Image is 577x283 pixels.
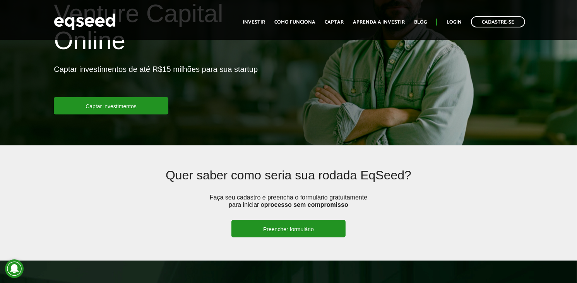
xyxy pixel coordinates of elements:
[447,20,462,25] a: Login
[414,20,427,25] a: Blog
[325,20,344,25] a: Captar
[54,97,168,114] a: Captar investimentos
[54,12,116,32] img: EqSeed
[243,20,265,25] a: Investir
[353,20,405,25] a: Aprenda a investir
[231,220,346,237] a: Preencher formulário
[274,20,315,25] a: Como funciona
[471,16,525,27] a: Cadastre-se
[264,201,348,208] strong: processo sem compromisso
[102,169,475,194] h2: Quer saber como seria sua rodada EqSeed?
[207,194,370,220] p: Faça seu cadastro e preencha o formulário gratuitamente para iniciar o
[54,65,258,97] p: Captar investimentos de até R$15 milhões para sua startup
